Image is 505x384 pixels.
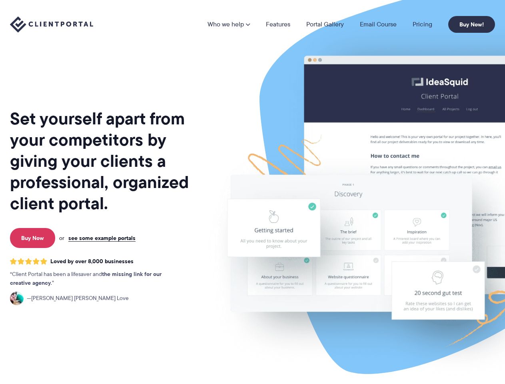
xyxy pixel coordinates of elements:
[360,21,397,28] a: Email Course
[68,234,136,242] a: see some example portals
[27,294,129,303] span: [PERSON_NAME] [PERSON_NAME] Love
[10,108,204,214] h1: Set yourself apart from your competitors by giving your clients a professional, organized client ...
[208,21,250,28] a: Who we help
[50,258,134,265] span: Loved by over 8,000 businesses
[10,228,55,248] a: Buy Now
[10,270,162,287] strong: the missing link for our creative agency
[266,21,290,28] a: Features
[448,16,495,33] a: Buy Now!
[10,270,178,288] p: Client Portal has been a lifesaver and .
[306,21,344,28] a: Portal Gallery
[59,234,64,242] span: or
[413,21,432,28] a: Pricing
